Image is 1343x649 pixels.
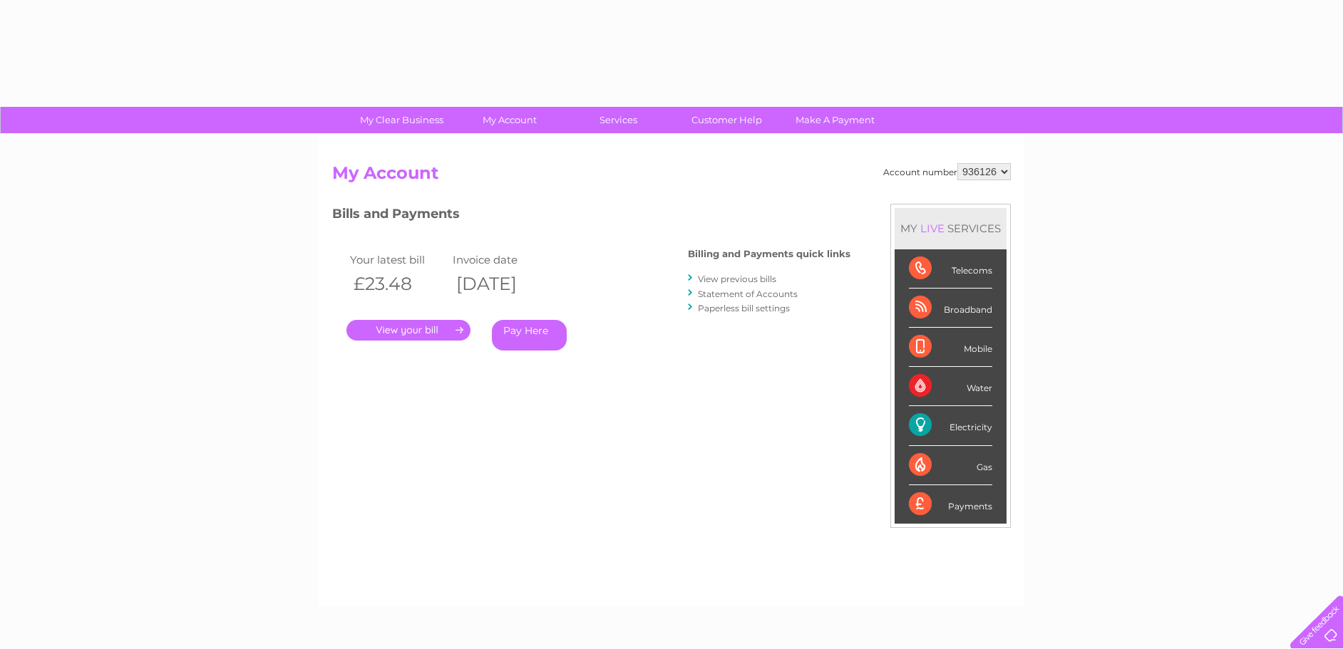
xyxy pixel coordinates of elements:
h4: Billing and Payments quick links [688,249,850,259]
div: Account number [883,163,1011,180]
h3: Bills and Payments [332,204,850,229]
td: Your latest bill [346,250,449,269]
div: LIVE [917,222,947,235]
a: Paperless bill settings [698,303,790,313]
a: Make A Payment [776,107,894,133]
a: Pay Here [492,320,567,351]
a: Statement of Accounts [698,289,798,299]
div: Mobile [909,328,992,367]
th: [DATE] [449,269,552,298]
div: MY SERVICES [895,208,1007,249]
a: View previous bills [698,274,776,284]
div: Broadband [909,289,992,328]
div: Electricity [909,406,992,445]
th: £23.48 [346,269,449,298]
a: My Clear Business [343,107,460,133]
div: Payments [909,485,992,524]
div: Water [909,367,992,406]
a: Services [560,107,677,133]
a: Customer Help [668,107,786,133]
h2: My Account [332,163,1011,190]
div: Gas [909,446,992,485]
div: Telecoms [909,249,992,289]
td: Invoice date [449,250,552,269]
a: My Account [451,107,569,133]
a: . [346,320,470,341]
